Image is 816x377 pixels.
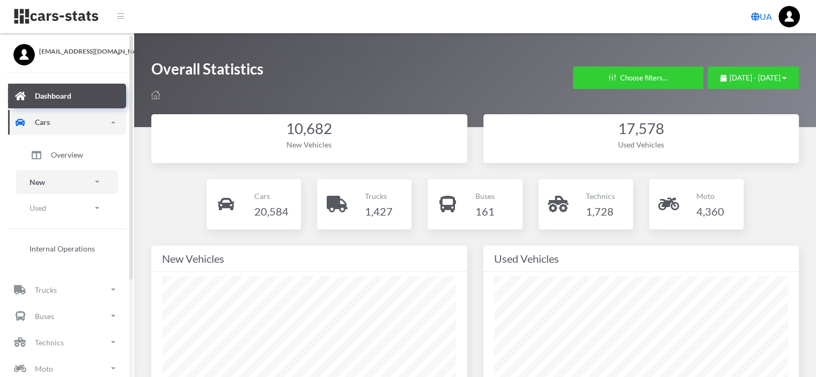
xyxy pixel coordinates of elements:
p: Moto [35,362,53,375]
p: Dashboard [35,89,71,102]
p: Moto [696,189,724,203]
h4: 161 [475,203,495,220]
a: Cars [8,110,126,135]
a: Internal Operations [16,238,118,260]
p: Trucks [365,189,393,203]
div: 10,682 [162,119,457,139]
p: Cars [35,115,50,129]
a: Buses [8,304,126,328]
h1: Overall Statistics [151,59,263,84]
button: [DATE] - [DATE] [708,66,799,89]
span: [DATE] - [DATE] [730,73,781,82]
a: Trucks [8,277,126,302]
a: [EMAIL_ADDRESS][DOMAIN_NAME] [13,44,121,56]
p: Trucks [35,283,57,297]
h4: 4,360 [696,203,724,220]
div: 17,578 [494,119,789,139]
a: UA [747,6,776,27]
img: navbar brand [13,8,99,25]
h4: 1,728 [586,203,615,220]
div: New Vehicles [162,139,457,150]
p: Technics [35,336,64,349]
a: Used [16,196,118,220]
div: New Vehicles [162,250,457,267]
button: Choose filters... [573,66,703,89]
p: Technics [586,189,615,203]
p: New [30,175,45,189]
span: [EMAIL_ADDRESS][DOMAIN_NAME] [39,47,121,56]
p: Buses [475,189,495,203]
p: Used [30,201,46,215]
a: Technics [8,330,126,354]
span: Overview [51,149,83,160]
span: Internal Operations [30,243,95,254]
a: New [16,170,118,194]
div: Used Vehicles [494,250,789,267]
a: Dashboard [8,84,126,108]
h4: 1,427 [365,203,393,220]
img: ... [778,6,800,27]
p: Buses [35,309,54,323]
a: Overview [16,142,118,168]
p: Cars [254,189,288,203]
h4: 20,584 [254,203,288,220]
div: Used Vehicles [494,139,789,150]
